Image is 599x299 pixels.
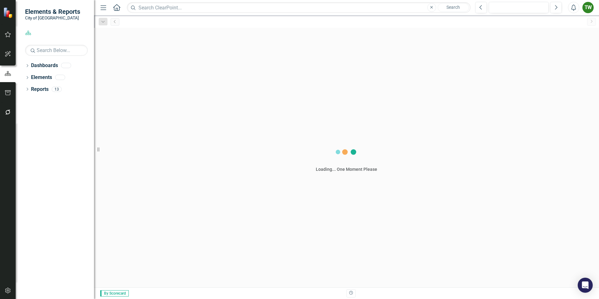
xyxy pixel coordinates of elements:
[3,7,14,18] img: ClearPoint Strategy
[25,8,80,15] span: Elements & Reports
[578,278,593,293] div: Open Intercom Messenger
[446,5,460,10] span: Search
[52,87,62,92] div: 13
[31,86,49,93] a: Reports
[25,15,80,20] small: City of [GEOGRAPHIC_DATA]
[25,45,88,56] input: Search Below...
[31,62,58,69] a: Dashboards
[316,166,377,172] div: Loading... One Moment Please
[438,3,469,12] button: Search
[31,74,52,81] a: Elements
[127,2,471,13] input: Search ClearPoint...
[100,290,129,296] span: By Scorecard
[582,2,594,13] button: TW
